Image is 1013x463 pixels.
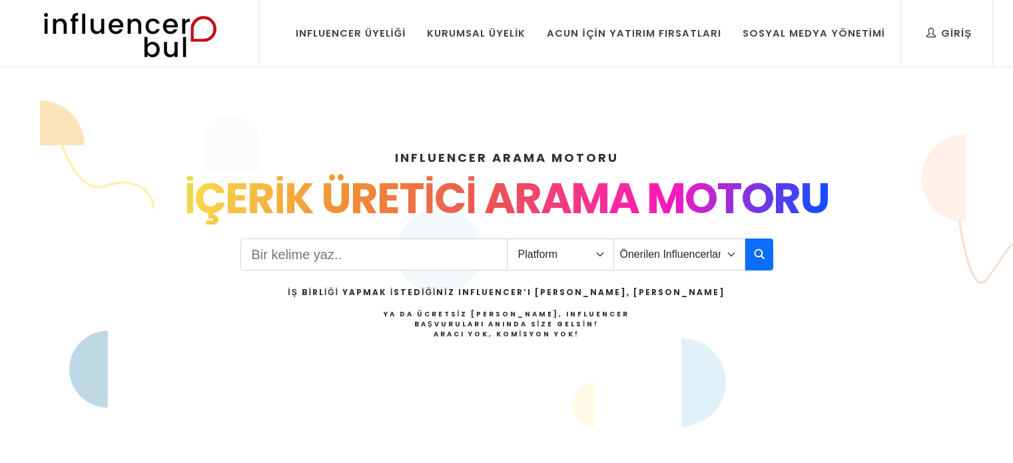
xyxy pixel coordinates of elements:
h4: INFLUENCER ARAMA MOTORU [75,149,938,167]
h4: Ya da Ücretsiz [PERSON_NAME], Influencer Başvuruları Anında Size Gelsin! [288,309,725,339]
h2: İş Birliği Yapmak İstediğiniz Influencer’ı [PERSON_NAME], [PERSON_NAME] [288,286,725,298]
strong: Aracı Yok, Komisyon Yok! [434,329,580,339]
div: İÇERİK ÜRETİCİ ARAMA MOTORU [75,167,938,231]
div: Acun İçin Yatırım Fırsatları [547,26,721,41]
div: Influencer Üyeliği [296,26,406,41]
div: Giriş [926,26,972,41]
div: Kurumsal Üyelik [427,26,525,41]
input: Search [240,238,507,270]
div: Sosyal Medya Yönetimi [743,26,885,41]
